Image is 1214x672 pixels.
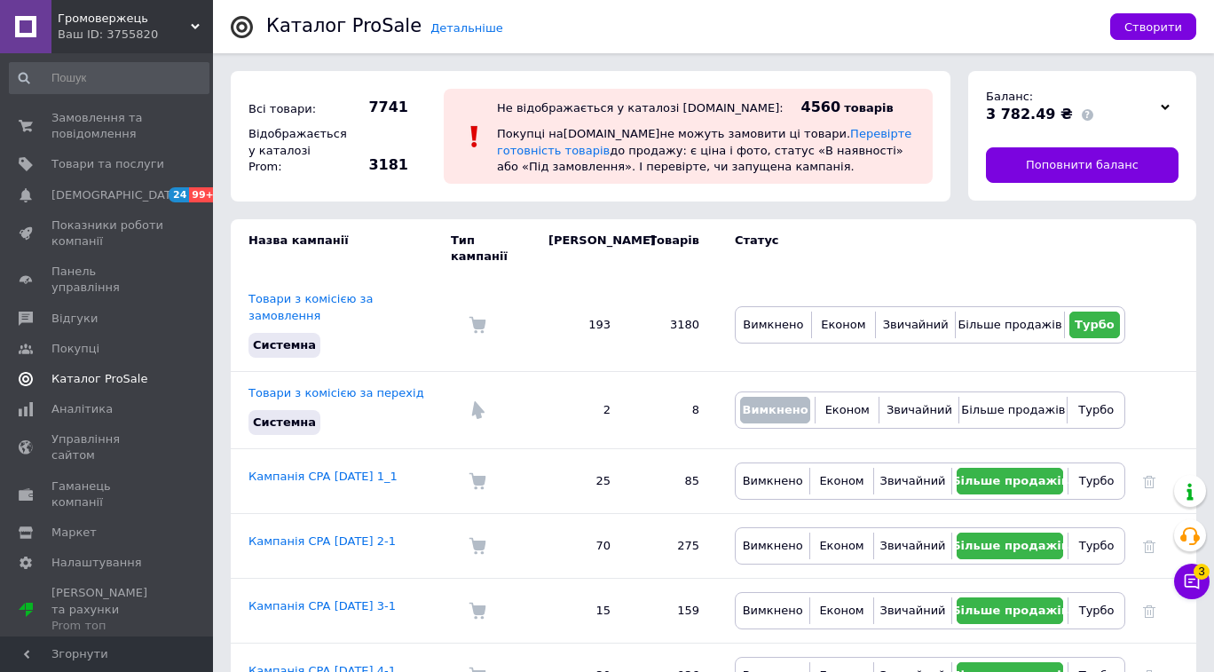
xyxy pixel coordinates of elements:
td: [PERSON_NAME] [531,219,628,278]
span: Турбо [1079,474,1115,487]
img: Комісія за замовлення [469,602,486,620]
span: Економ [819,474,863,487]
button: Більше продажів [957,468,1063,494]
button: Економ [815,597,868,624]
td: 8 [628,371,717,448]
span: Маркет [51,525,97,541]
span: Каталог ProSale [51,371,147,387]
span: Аналітика [51,401,113,417]
button: Економ [820,397,874,423]
span: Турбо [1079,539,1115,552]
a: Товари з комісією за замовлення [248,292,373,321]
span: Звичайний [880,539,946,552]
button: Більше продажів [957,533,1063,559]
button: Вимкнено [740,397,810,423]
button: Турбо [1073,597,1120,624]
span: Звичайний [883,318,949,331]
span: [PERSON_NAME] та рахунки [51,585,164,634]
span: [DEMOGRAPHIC_DATA] [51,187,183,203]
a: Перевірте готовність товарів [497,127,911,156]
a: Кампанія CPA [DATE] 2-1 [248,534,396,548]
span: Вимкнено [743,318,803,331]
span: 3 782.49 ₴ [986,106,1073,123]
span: Більше продажів [952,604,1068,617]
div: Не відображається у каталозі [DOMAIN_NAME]: [497,101,784,115]
span: Турбо [1078,403,1114,416]
span: Звичайний [880,474,946,487]
span: товарів [844,101,893,115]
span: Вимкнено [743,604,803,617]
button: Звичайний [879,468,948,494]
span: 24 [169,187,189,202]
div: Ваш ID: 3755820 [58,27,213,43]
span: Гаманець компанії [51,478,164,510]
a: Кампанія CPA [DATE] 3-1 [248,599,396,613]
span: Турбо [1075,318,1115,331]
td: Тип кампанії [451,219,531,278]
img: Комісія за перехід [469,401,486,419]
div: Prom топ [51,618,164,634]
span: Замовлення та повідомлення [51,110,164,142]
span: 99+ [189,187,218,202]
button: Вимкнено [740,312,807,338]
td: 159 [628,579,717,644]
button: Звичайний [879,533,948,559]
button: Звичайний [879,597,948,624]
button: Турбо [1072,397,1120,423]
td: 85 [628,449,717,514]
td: Товарів [628,219,717,278]
button: Більше продажів [960,312,1059,338]
td: 25 [531,449,628,514]
td: 70 [531,514,628,579]
span: Вимкнено [742,403,808,416]
button: Вимкнено [740,468,805,494]
span: Звичайний [880,604,946,617]
span: Управління сайтом [51,431,164,463]
span: Більше продажів [952,539,1068,552]
span: Більше продажів [961,403,1065,416]
span: Системна [253,415,316,429]
span: Економ [821,318,865,331]
span: 4560 [801,99,841,115]
img: :exclamation: [461,123,488,150]
span: Покупці [51,341,99,357]
button: Чат з покупцем3 [1174,564,1210,599]
span: Створити [1124,20,1182,34]
div: Відображається у каталозі Prom: [244,122,342,179]
button: Економ [815,533,868,559]
a: Кампанія CPA [DATE] 1_1 [248,470,398,483]
span: 3181 [346,155,408,175]
button: Турбо [1073,533,1120,559]
img: Комісія за замовлення [469,472,486,490]
span: Системна [253,338,316,352]
span: Відгуки [51,311,98,327]
a: Поповнити баланс [986,147,1179,183]
span: Вимкнено [743,474,803,487]
a: Видалити [1143,539,1155,552]
button: Звичайний [884,397,954,423]
td: 193 [531,278,628,371]
a: Товари з комісією за перехід [248,386,424,399]
span: Більше продажів [952,474,1068,487]
button: Турбо [1069,312,1120,338]
span: Звичайний [887,403,952,416]
img: Комісія за замовлення [469,537,486,555]
td: Статус [717,219,1125,278]
a: Видалити [1143,604,1155,617]
span: Більше продажів [958,318,1061,331]
span: Громовержець [58,11,191,27]
span: Налаштування [51,555,142,571]
button: Більше продажів [957,597,1063,624]
span: Покупці на [DOMAIN_NAME] не можуть замовити ці товари. до продажу: є ціна і фото, статус «В наявн... [497,127,911,172]
input: Пошук [9,62,209,94]
button: Економ [816,312,871,338]
span: Показники роботи компанії [51,217,164,249]
button: Економ [815,468,868,494]
td: 15 [531,579,628,644]
span: Економ [819,604,863,617]
span: Турбо [1079,604,1115,617]
button: Вимкнено [740,597,805,624]
td: 275 [628,514,717,579]
span: Поповнити баланс [1026,157,1139,173]
a: Видалити [1143,474,1155,487]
